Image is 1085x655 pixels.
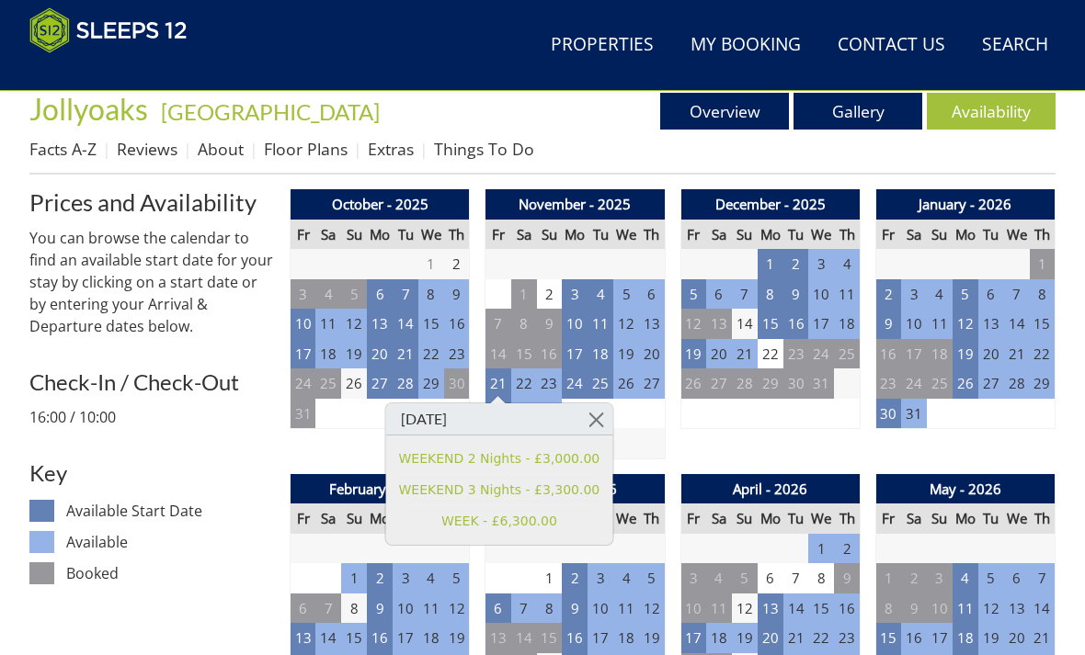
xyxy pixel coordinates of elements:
td: 14 [485,339,511,369]
td: 22 [418,339,444,369]
th: February - 2026 [291,474,470,504]
a: Jollyoaks [29,91,154,127]
th: Sa [901,220,927,250]
td: 1 [341,563,367,593]
td: 14 [1004,309,1030,339]
td: 2 [783,249,809,279]
a: Properties [543,25,661,66]
td: 21 [732,339,758,369]
td: 29 [1030,368,1056,399]
td: 9 [444,279,470,310]
td: 12 [953,309,978,339]
td: 29 [511,399,537,429]
td: 5 [953,279,978,310]
td: 16 [367,623,393,653]
td: 7 [315,593,341,624]
td: 13 [291,623,316,653]
td: 16 [875,339,901,369]
td: 30 [537,399,563,429]
a: Overview [660,93,789,130]
td: 20 [706,339,732,369]
td: 2 [537,279,563,310]
td: 25 [315,368,341,399]
th: We [1004,220,1030,250]
th: Th [639,503,665,534]
td: 5 [732,563,758,593]
th: Mo [953,220,978,250]
td: 16 [537,339,563,369]
td: 7 [485,309,511,339]
td: 1 [808,534,834,564]
td: 11 [953,593,978,624]
a: Contact Us [830,25,953,66]
td: 22 [758,339,783,369]
td: 18 [927,339,953,369]
td: 15 [758,309,783,339]
td: 16 [562,623,588,653]
a: Availability [927,93,1056,130]
a: [GEOGRAPHIC_DATA] [161,98,380,125]
td: 4 [706,563,732,593]
h2: Prices and Availability [29,189,275,215]
th: December - 2025 [680,189,860,220]
td: 2 [444,249,470,279]
td: 17 [588,623,613,653]
td: 13 [706,309,732,339]
th: Th [834,503,860,534]
td: 5 [341,279,367,310]
td: 29 [758,368,783,399]
td: 18 [588,339,613,369]
td: 12 [732,593,758,624]
td: 15 [418,309,444,339]
td: 1 [511,279,537,310]
td: 4 [315,279,341,310]
td: 11 [613,593,639,624]
img: Sleeps 12 [29,7,188,53]
h3: [DATE] [386,403,613,435]
td: 21 [1004,339,1030,369]
th: Th [1030,503,1056,534]
td: 31 [901,399,927,429]
td: 12 [444,593,470,624]
a: WEEKEND 3 Nights - £3,300.00 [399,480,600,500]
td: 5 [613,279,639,310]
td: 19 [732,623,758,653]
td: 30 [875,399,901,429]
td: 20 [758,623,783,653]
td: 6 [978,279,1004,310]
td: 4 [588,279,613,310]
td: 3 [291,279,316,310]
td: 1 [1030,249,1056,279]
th: Tu [978,503,1004,534]
td: 6 [367,279,393,310]
td: 23 [875,368,901,399]
td: 15 [511,339,537,369]
td: 23 [444,339,470,369]
td: 11 [706,593,732,624]
td: 19 [613,339,639,369]
td: 6 [639,279,665,310]
th: We [808,503,834,534]
th: Tu [978,220,1004,250]
th: We [613,220,639,250]
td: 26 [341,368,367,399]
td: 16 [901,623,927,653]
th: May - 2026 [875,474,1055,504]
th: Tu [783,220,809,250]
th: Su [927,503,953,534]
td: 20 [639,339,665,369]
th: Sa [901,503,927,534]
dd: Booked [66,562,275,584]
td: 8 [808,563,834,593]
td: 17 [393,623,418,653]
td: 17 [291,339,316,369]
th: Th [444,220,470,250]
td: 27 [367,368,393,399]
td: 3 [808,249,834,279]
td: 27 [706,368,732,399]
span: Jollyoaks [29,91,148,127]
td: 16 [783,309,809,339]
td: 31 [808,368,834,399]
td: 24 [562,368,588,399]
a: Gallery [794,93,922,130]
